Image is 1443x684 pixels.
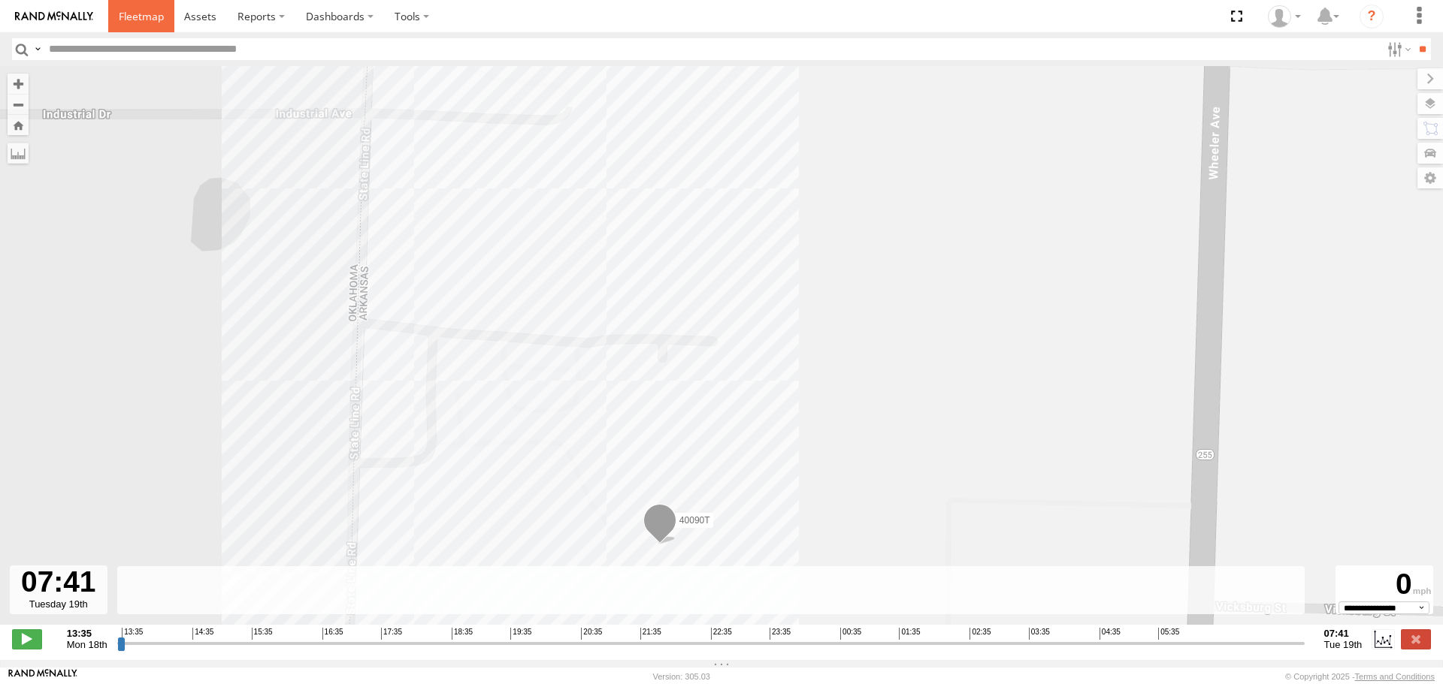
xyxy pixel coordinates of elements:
[1355,672,1435,681] a: Terms and Conditions
[1360,5,1384,29] i: ?
[1338,568,1431,601] div: 0
[1285,672,1435,681] div: © Copyright 2025 -
[899,628,920,640] span: 01:35
[1100,628,1121,640] span: 04:35
[8,669,77,684] a: Visit our Website
[15,11,93,22] img: rand-logo.svg
[67,639,107,650] span: Mon 18th Aug 2025
[8,143,29,164] label: Measure
[452,628,473,640] span: 18:35
[12,629,42,649] label: Play/Stop
[8,115,29,135] button: Zoom Home
[1401,629,1431,649] label: Close
[581,628,602,640] span: 20:35
[1417,167,1443,188] label: Map Settings
[1263,5,1306,28] div: Dwight Wallace
[510,628,531,640] span: 19:35
[653,672,710,681] div: Version: 305.03
[640,628,661,640] span: 21:35
[381,628,402,640] span: 17:35
[32,38,44,60] label: Search Query
[711,628,732,640] span: 22:35
[8,74,29,94] button: Zoom in
[67,628,107,639] strong: 13:35
[322,628,343,640] span: 16:35
[970,628,991,640] span: 02:35
[122,628,143,640] span: 13:35
[1324,628,1363,639] strong: 07:41
[679,514,710,525] span: 40090T
[770,628,791,640] span: 23:35
[192,628,213,640] span: 14:35
[1381,38,1414,60] label: Search Filter Options
[8,94,29,115] button: Zoom out
[1029,628,1050,640] span: 03:35
[1158,628,1179,640] span: 05:35
[252,628,273,640] span: 15:35
[1324,639,1363,650] span: Tue 19th Aug 2025
[840,628,861,640] span: 00:35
